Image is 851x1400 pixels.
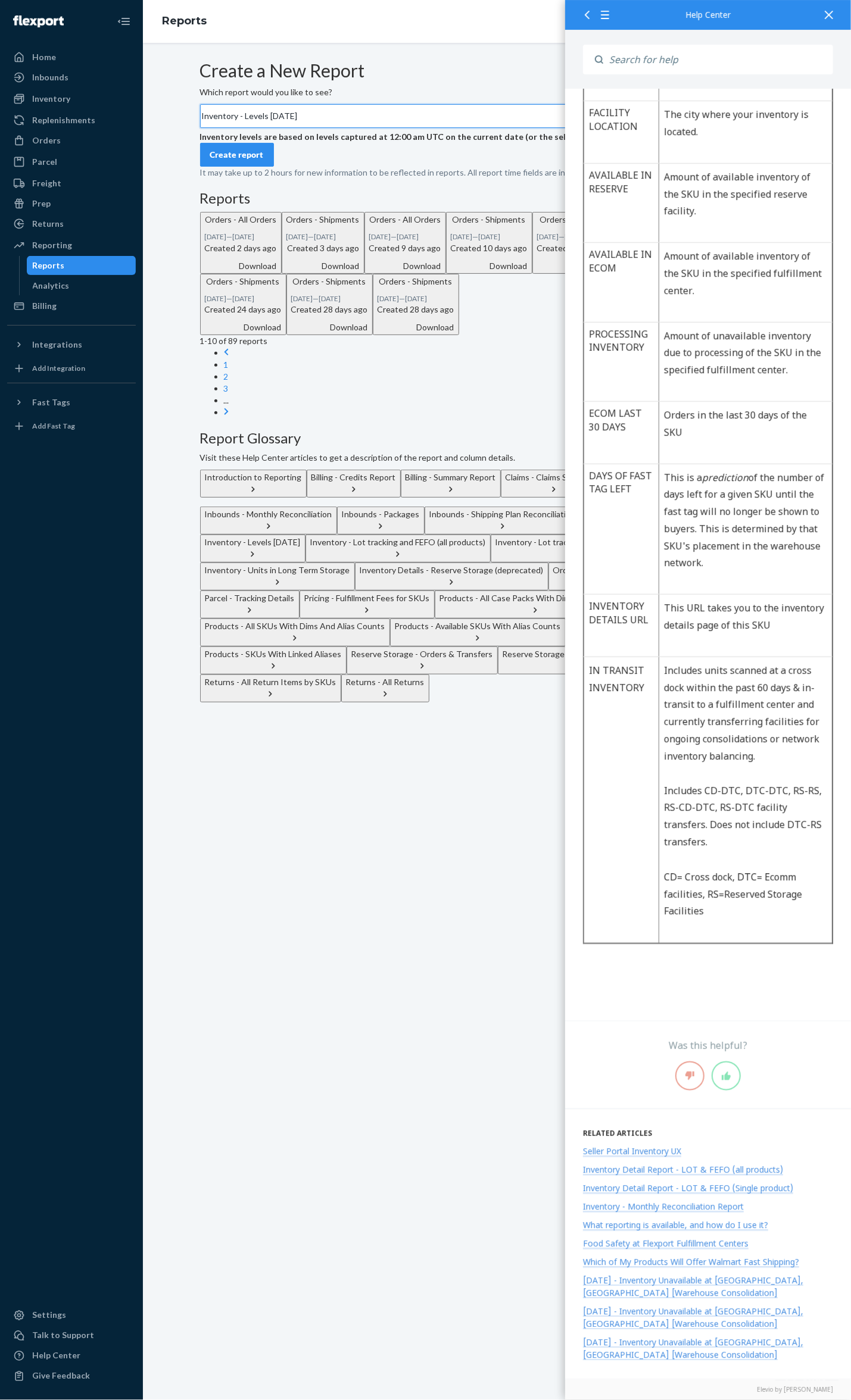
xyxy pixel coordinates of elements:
p: Name of the SKU in inventory [99,328,262,345]
div: Home [32,51,56,63]
div: Inbounds - Monthly Reconciliation [205,508,332,520]
time: [DATE] [406,294,428,303]
div: Parcel [32,156,57,168]
div: Billing - Summary Report [406,471,496,483]
a: Home [7,48,136,67]
td: SKU [19,368,94,464]
p: — [286,232,360,242]
input: Search [603,45,833,74]
div: Add Integration [32,363,85,373]
div: Introduction to Reporting [205,471,302,483]
p: This is a of the number of days left for a given SKU until the fast tag will no longer be shown t... [99,957,262,1060]
p: — [205,293,282,304]
div: Reserve Storage - Orders & Transfers with SKUs [503,648,685,660]
button: Inventory - Levels [DATE] [200,535,306,562]
div: Download [369,260,441,272]
div: Was this helpful? [565,1039,851,1053]
button: Claims - Claims Submitted [501,470,607,498]
a: Page 1 is your current page [224,360,229,370]
button: Orders - Shipments[DATE]—[DATE]Created 24 days agoDownload [200,274,286,335]
p: The city where your inventory is located. [99,594,262,629]
a: Reporting [7,236,136,255]
ol: breadcrumbs [152,4,216,39]
button: Inventory - Units in Long Term Storage [200,562,355,590]
p: Created 3 days ago [286,242,360,254]
a: Replenishments [7,111,136,130]
p: Created 2 days ago [205,242,277,254]
div: Freight [32,177,61,189]
div: Pricing - Fulfillment Fees for SKUs [304,592,430,604]
p: Created 10 days ago [451,242,528,254]
p: Orders - Shipments [205,276,282,287]
p: It may take up to 2 hours for new information to be reflected in reports. All report time fields ... [200,167,794,179]
span: 1 - 10 of 89 reports [200,336,268,346]
p: Orders - Shipments [451,214,528,226]
div: Food Safety at Flexport Fulfillment Centers [583,1238,749,1249]
div: Reporting [32,239,72,251]
p: Created 28 days ago [378,304,454,315]
a: Returns [7,214,136,233]
div: Add Fast Tag [32,421,75,431]
button: Inventory - Lot tracking and FEFO (single product) [491,535,686,562]
p: Includes CD-DTC, DTC-DTC, RS-RS, RS-CD-DTC, RS-DTC facility transfers. Does not include DTC-RS tr... [99,1271,262,1339]
h3: Reports [200,190,794,206]
div: Inventory - Lot tracking and FEFO (all products) [310,536,486,548]
td: AVAILABLE IN ECOM [19,731,94,810]
button: Orders - All Orders[DATE]—[DATE]Created 9 days agoDownload [364,212,446,273]
button: Inventory - Lot tracking and FEFO (all products) [306,535,491,562]
button: Create report [200,143,274,167]
div: Which of My Products Will Offer Walmart Fast Shipping? [583,1257,799,1268]
p: Barcode(s) tied to the SKU [99,470,262,487]
a: Elevio by [PERSON_NAME] [583,1386,833,1394]
div: [DATE] - Inventory Unavailable at [GEOGRAPHIC_DATA], [GEOGRAPHIC_DATA] [Warehouse Consolidation] [583,1337,803,1361]
td: SNAPSHOT TIME [19,261,94,323]
time: [DATE] [291,294,313,303]
p: Orders - Shipments [291,276,368,287]
div: Inventory - Levels [DATE] [202,110,298,122]
div: Inventory Detail Report - LOT & FEFO (all products) [583,1164,783,1176]
button: Orders - All Orders [548,562,629,590]
strong: Column [24,223,61,236]
li: ... [224,395,794,407]
button: Inbounds - Shipping Plan Reconciliation [425,507,581,535]
div: 512 Inventory - Levels Today Report [18,24,268,64]
div: Download [378,321,454,333]
div: Help Center [32,1350,80,1362]
div: Download [286,260,360,272]
time: [DATE] [314,232,336,241]
span: Chat [26,8,51,19]
div: Help Center [583,11,833,19]
h2: Create a New Report [200,61,794,80]
button: Reserve Storage - Orders & Transfers with SKUs [498,646,690,674]
div: Orders [32,135,61,146]
p: Inventory levels are based on levels captured at 12:00 am UTC on the current date (or the selecte... [200,131,794,143]
time: [DATE] [233,232,255,241]
div: Inbounds [32,71,68,83]
a: Inbounds [7,68,136,87]
td: ECOM LAST 30 DAYS [19,889,94,952]
button: Inventory Details - Reserve Storage (deprecated) [355,562,548,590]
button: Orders - All Orders[DATE]—[DATE]Created 2 days agoDownload [200,212,282,273]
p: NAME [24,328,89,345]
p: Created 24 days ago [205,304,282,315]
button: Products - All SKUs With Dims And Alias Counts [200,618,390,646]
div: Inbounds - Packages [342,508,420,520]
button: Fast Tags [7,393,136,412]
div: Inventory [32,93,70,105]
button: Products - SKUs With Linked Aliases [200,646,347,674]
div: Returns - All Returns [346,676,425,688]
p: MSKU of the SKU, which is automatically imported with your product and can be updated in Inventor... [99,373,262,442]
time: [DATE] [378,294,400,303]
p: Assigned SKU of your product. This is a unique identifier Flexport uses for all SKUs in the network. [99,515,262,566]
a: Add Integration [7,359,136,378]
strong: Description [99,223,154,236]
h3: Report Glossary [200,430,794,446]
button: Talk to Support [7,1326,136,1345]
a: Reports [27,256,136,275]
button: Parcel - Tracking Details [200,590,300,618]
a: Prep [7,194,136,213]
div: Inventory Detail Report - LOT & FEFO (Single product) [583,1183,793,1194]
time: [DATE] [205,232,227,241]
time: [DATE] [369,232,391,241]
div: Billing - Credits Report [311,471,396,483]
